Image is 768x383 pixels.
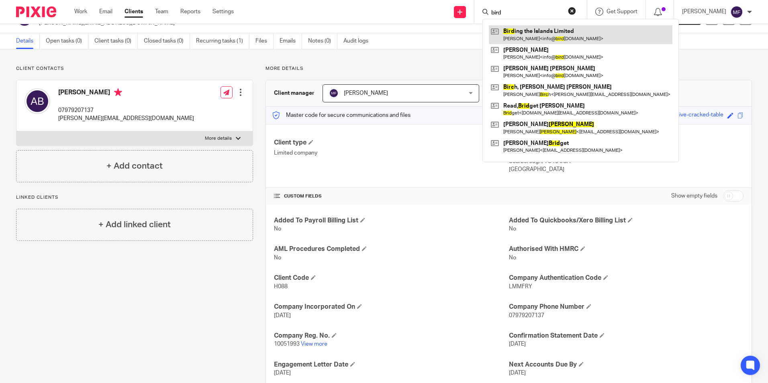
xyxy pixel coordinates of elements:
a: Email [99,8,112,16]
h4: Client Code [274,274,509,282]
span: [DATE] [509,370,526,376]
h4: Company Reg. No. [274,332,509,340]
h4: Engagement Letter Date [274,361,509,369]
label: Show empty fields [671,192,717,200]
h4: + Add contact [106,160,163,172]
span: H088 [274,284,288,289]
h3: Client manager [274,89,315,97]
p: [PERSON_NAME][EMAIL_ADDRESS][DOMAIN_NAME] [58,114,194,122]
img: svg%3E [730,6,743,18]
img: Pixie [16,6,56,17]
a: Clients [125,8,143,16]
span: [DATE] [274,370,291,376]
span: No [509,226,516,232]
a: Files [255,33,274,49]
a: Audit logs [343,33,374,49]
p: [PERSON_NAME] [682,8,726,16]
a: Closed tasks (0) [144,33,190,49]
span: [DATE] [509,341,526,347]
span: 07979207137 [509,313,544,318]
span: 10051993 [274,341,300,347]
h4: + Add linked client [98,218,171,231]
p: Limited company [274,149,509,157]
h4: Next Accounts Due By [509,361,743,369]
h4: CUSTOM FIELDS [274,193,509,200]
a: Client tasks (0) [94,33,138,49]
h4: Added To Payroll Billing List [274,216,509,225]
p: [GEOGRAPHIC_DATA] [509,165,743,173]
a: Recurring tasks (1) [196,33,249,49]
a: Settings [212,8,234,16]
h4: Company Authentication Code [509,274,743,282]
input: Search [490,10,563,17]
button: Clear [568,7,576,15]
h4: AML Procedures Completed [274,245,509,253]
span: [PERSON_NAME] [344,90,388,96]
p: 07979207137 [58,106,194,114]
span: No [274,255,281,261]
p: Linked clients [16,194,253,201]
a: Team [155,8,168,16]
a: Details [16,33,40,49]
div: fuzzy-olive-cracked-table [660,111,723,120]
p: More details [266,65,752,72]
span: No [274,226,281,232]
img: svg%3E [329,88,339,98]
h4: Authorised With HMRC [509,245,743,253]
i: Primary [114,88,122,96]
h4: Confirmation Statement Date [509,332,743,340]
a: Emails [280,33,302,49]
p: Client contacts [16,65,253,72]
a: Reports [180,8,200,16]
h4: Client type [274,139,509,147]
p: Master code for secure communications and files [272,111,411,119]
span: [DATE] [274,313,291,318]
img: svg%3E [25,88,50,114]
a: View more [301,341,327,347]
h4: Company Phone Number [509,303,743,311]
h4: Added To Quickbooks/Xero Billing List [509,216,743,225]
span: Get Support [607,9,637,14]
h4: [PERSON_NAME] [58,88,194,98]
span: No [509,255,516,261]
a: Work [74,8,87,16]
a: Notes (0) [308,33,337,49]
span: LMMFRY [509,284,532,289]
h4: Company Incorporated On [274,303,509,311]
a: Open tasks (0) [46,33,88,49]
p: More details [205,135,232,142]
